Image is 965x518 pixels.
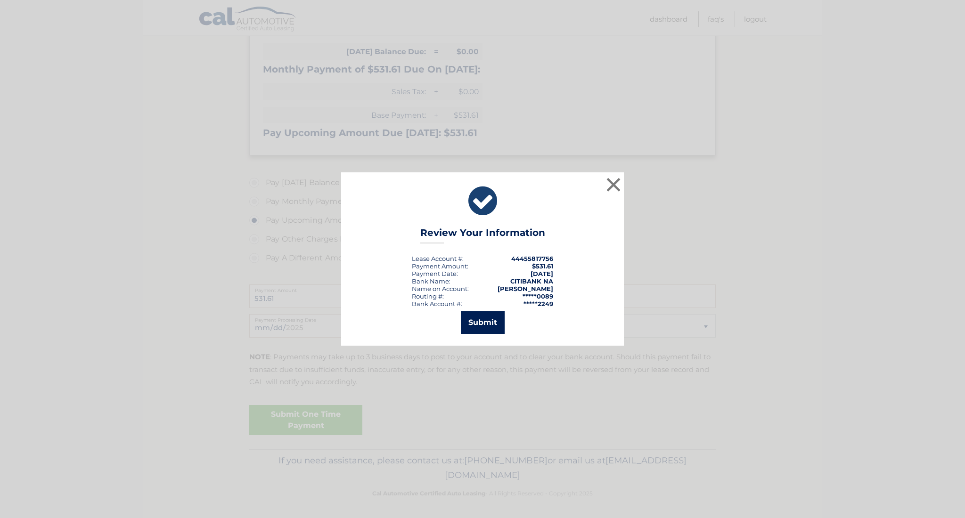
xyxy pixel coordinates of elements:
div: Routing #: [412,292,444,300]
span: $531.61 [532,262,553,270]
h3: Review Your Information [420,227,545,243]
div: Payment Amount: [412,262,468,270]
div: Lease Account #: [412,255,464,262]
span: Payment Date [412,270,457,277]
strong: 44455817756 [511,255,553,262]
span: [DATE] [531,270,553,277]
div: Bank Name: [412,277,450,285]
strong: [PERSON_NAME] [498,285,553,292]
div: : [412,270,458,277]
strong: CITIBANK NA [510,277,553,285]
button: Submit [461,311,505,334]
div: Name on Account: [412,285,469,292]
button: × [604,175,623,194]
div: Bank Account #: [412,300,462,308]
